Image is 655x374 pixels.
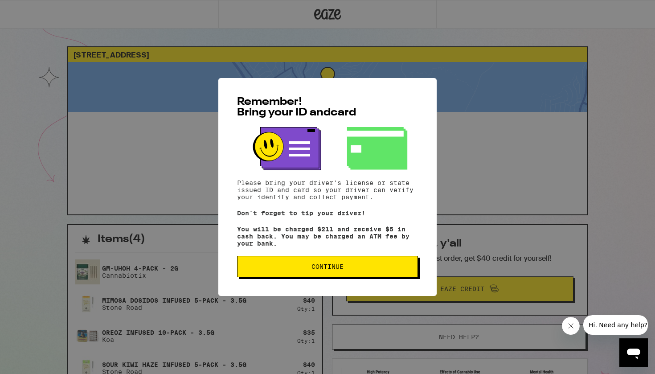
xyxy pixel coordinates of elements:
p: You will be charged $211 and receive $5 in cash back. You may be charged an ATM fee by your bank. [237,226,418,247]
iframe: Close message [562,317,580,335]
button: Continue [237,256,418,277]
p: Don't forget to tip your driver! [237,210,418,217]
p: Please bring your driver's license or state issued ID and card so your driver can verify your ide... [237,179,418,201]
span: Continue [311,263,344,270]
iframe: Button to launch messaging window [619,338,648,367]
span: Remember! Bring your ID and card [237,97,356,118]
iframe: Message from company [583,315,648,335]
